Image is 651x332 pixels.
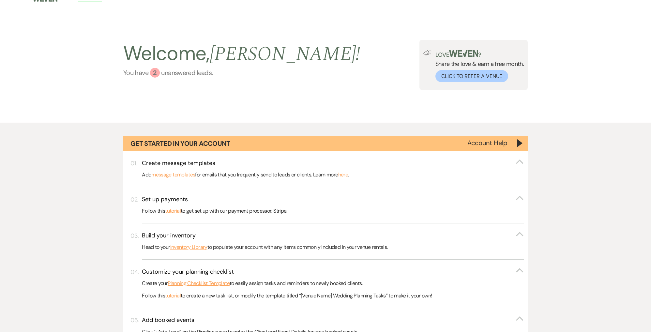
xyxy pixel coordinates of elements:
[435,50,524,58] p: Love ?
[142,207,524,215] p: Follow this to get set up with our payment processor, Stripe.
[123,68,360,78] a: You have 2 unanswered leads.
[467,140,507,146] button: Account Help
[170,243,207,251] a: Inventory Library
[165,207,181,215] a: tutorial
[142,159,215,167] h3: Create message templates
[142,232,196,240] h3: Build your inventory
[168,279,230,288] a: Planning Checklist Template
[130,139,230,148] h1: Get Started in Your Account
[435,70,508,82] button: Click to Refer a Venue
[123,40,360,68] h2: Welcome,
[142,195,524,204] button: Set up payments
[142,292,524,300] p: Follow this to create a new task list, or modify the template titled “[Venue Name] Wedding Planni...
[210,39,360,69] span: [PERSON_NAME] !
[423,50,431,55] img: loud-speaker-illustration.svg
[142,243,524,251] p: Head to your to populate your account with any items commonly included in your venue rentals.
[431,50,524,82] div: Share the love & earn a free month.
[150,68,160,78] div: 2
[142,279,524,288] p: Create your to easily assign tasks and reminders to newly booked clients.
[338,171,348,179] a: here
[142,268,524,276] button: Customize your planning checklist
[165,292,181,300] a: tutorial
[142,159,524,167] button: Create message templates
[142,232,524,240] button: Build your inventory
[142,316,194,324] h3: Add booked events
[142,195,188,204] h3: Set up payments
[142,316,524,324] button: Add booked events
[151,171,195,179] a: message templates
[142,268,234,276] h3: Customize your planning checklist
[449,50,478,57] img: weven-logo-green.svg
[142,171,524,179] p: Add for emails that you frequently send to leads or clients. Learn more .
